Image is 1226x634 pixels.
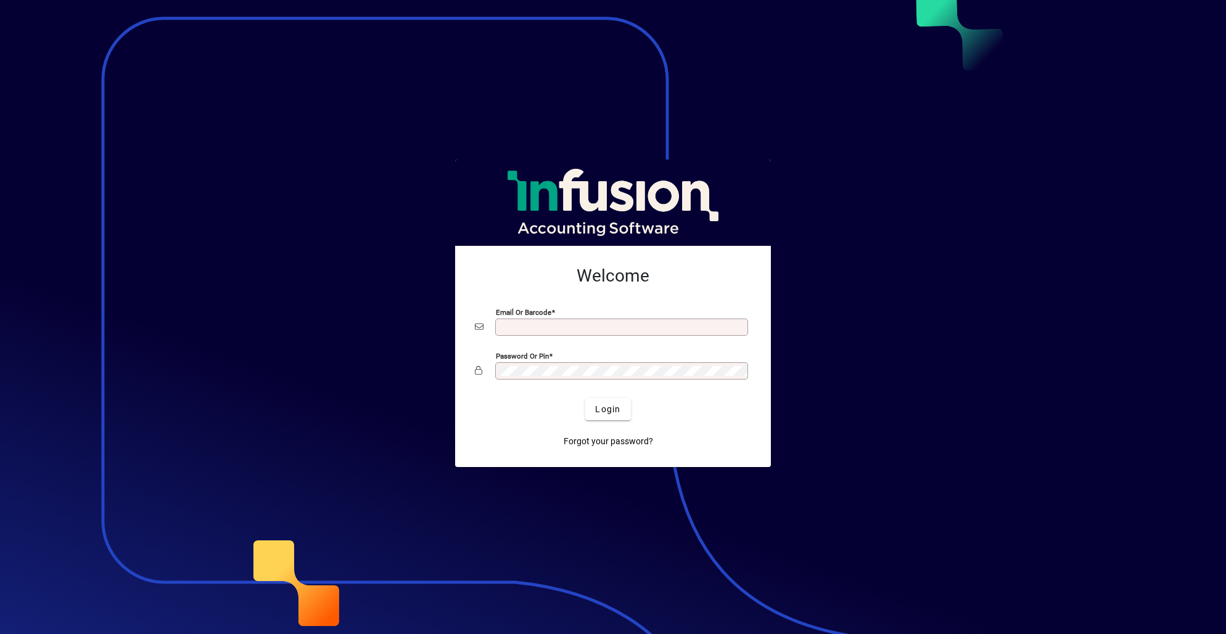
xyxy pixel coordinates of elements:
[564,435,653,448] span: Forgot your password?
[559,430,658,452] a: Forgot your password?
[585,398,630,420] button: Login
[496,352,549,360] mat-label: Password or Pin
[496,308,551,317] mat-label: Email or Barcode
[475,266,751,287] h2: Welcome
[595,403,620,416] span: Login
